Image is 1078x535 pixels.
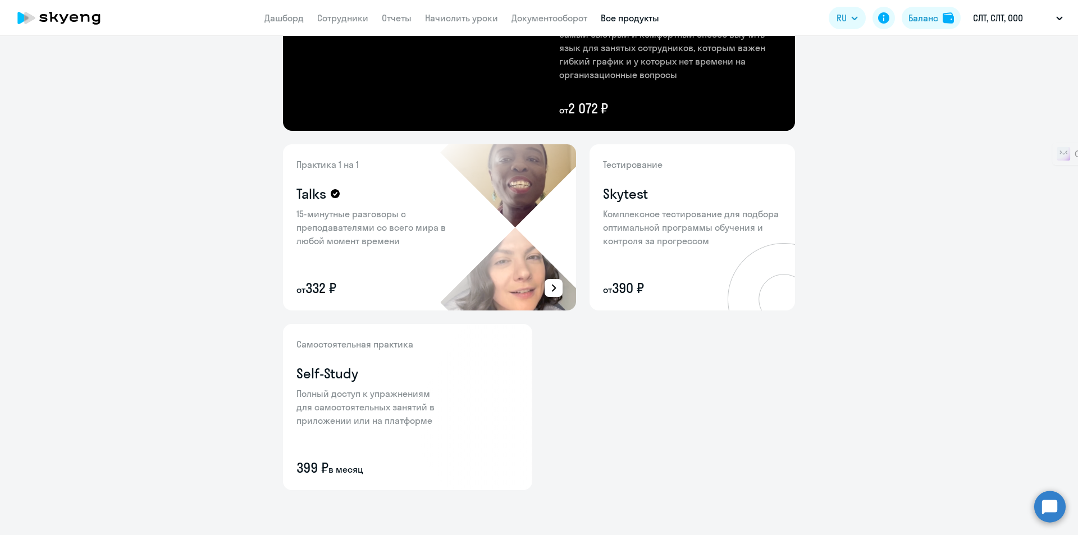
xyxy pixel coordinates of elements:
a: Отчеты [382,12,412,24]
img: talks-bg.png [440,144,576,310]
p: 390 ₽ [603,279,782,297]
small: в месяц [328,464,363,475]
img: balance [943,12,954,24]
p: 332 ₽ [296,279,454,297]
div: Баланс [908,11,938,25]
a: Начислить уроки [425,12,498,24]
h4: Self-Study [296,364,358,382]
a: Дашборд [264,12,304,24]
h4: Talks [296,185,326,203]
h4: Skytest [603,185,648,203]
button: СЛТ, СЛТ, ООО [967,4,1068,31]
small: от [603,284,612,295]
a: Все продукты [601,12,659,24]
p: 2 072 ₽ [559,99,782,117]
small: от [559,104,568,116]
p: Самостоятельная практика [296,337,442,351]
small: от [296,284,305,295]
p: Полный доступ к упражнениям для самостоятельных занятий в приложении или на платформе [296,387,442,427]
p: 399 ₽ [296,459,442,477]
p: Практика 1 на 1 [296,158,454,171]
a: Документооборот [511,12,587,24]
a: Сотрудники [317,12,368,24]
p: Тестирование [603,158,782,171]
img: self-study-content-bg.png [283,324,466,490]
button: Балансbalance [902,7,961,29]
p: СЛТ, СЛТ, ООО [973,11,1023,25]
button: RU [829,7,866,29]
p: 15-минутные разговоры с преподавателями со всего мира в любой момент времени [296,207,454,248]
p: Комплексное тестирование для подбора оптимальной программы обучения и контроля за прогрессом [603,207,782,248]
span: RU [837,11,847,25]
p: Самый быстрый и комфортный способ выучить язык для занятых сотрудников, которым важен гибкий граф... [559,28,782,81]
